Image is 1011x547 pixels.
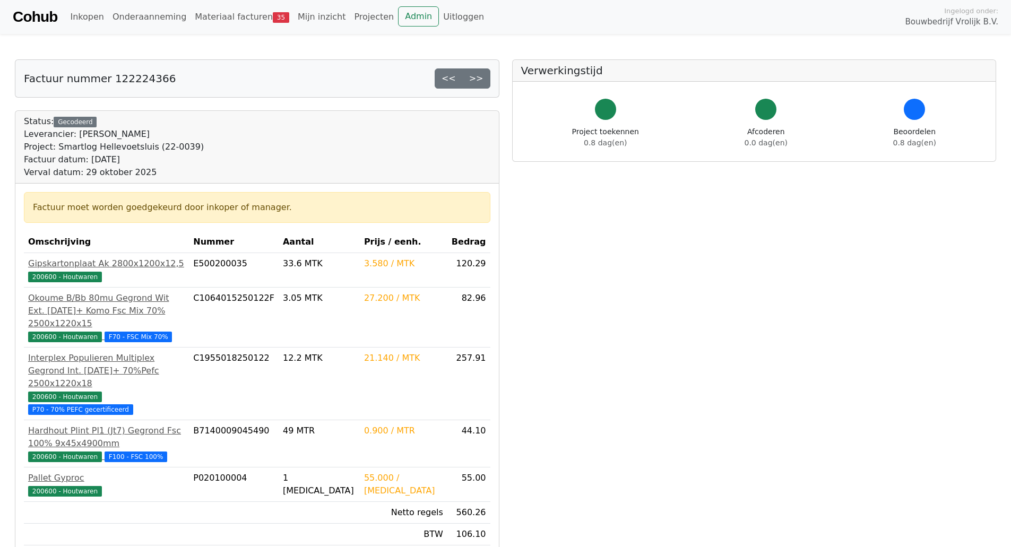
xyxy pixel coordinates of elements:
div: Interplex Populieren Multiplex Gegrond Int. [DATE]+ 70%Pefc 2500x1220x18 [28,352,185,390]
span: 200600 - Houtwaren [28,392,102,402]
span: P70 - 70% PEFC gecertificeerd [28,404,133,415]
h5: Factuur nummer 122224366 [24,72,176,85]
a: Uitloggen [439,6,488,28]
td: 106.10 [447,524,490,545]
div: Gipskartonplaat Ak 2800x1200x12,5 [28,257,185,270]
a: Mijn inzicht [293,6,350,28]
span: 200600 - Houtwaren [28,272,102,282]
td: 257.91 [447,348,490,420]
div: 33.6 MTK [283,257,356,270]
div: 12.2 MTK [283,352,356,364]
td: 55.00 [447,467,490,502]
div: Leverancier: [PERSON_NAME] [24,128,204,141]
span: F70 - FSC Mix 70% [105,332,172,342]
div: 55.000 / [MEDICAL_DATA] [364,472,443,497]
td: BTW [360,524,447,545]
span: 200600 - Houtwaren [28,332,102,342]
div: 1 [MEDICAL_DATA] [283,472,356,497]
div: 49 MTR [283,424,356,437]
div: Beoordelen [893,126,936,149]
td: P020100004 [189,467,279,502]
a: Pallet Gyproc200600 - Houtwaren [28,472,185,497]
td: C1064015250122F [189,288,279,348]
a: << [435,68,463,89]
div: Factuur moet worden goedgekeurd door inkoper of manager. [33,201,481,214]
th: Nummer [189,231,279,253]
div: 3.580 / MTK [364,257,443,270]
div: Project toekennen [572,126,639,149]
div: 3.05 MTK [283,292,356,305]
div: 0.900 / MTR [364,424,443,437]
div: Project: Smartlog Hellevoetsluis (22-0039) [24,141,204,153]
td: 82.96 [447,288,490,348]
a: Inkopen [66,6,108,28]
th: Prijs / eenh. [360,231,447,253]
h5: Verwerkingstijd [521,64,988,77]
span: F100 - FSC 100% [105,452,167,462]
div: Factuur datum: [DATE] [24,153,204,166]
div: 21.140 / MTK [364,352,443,364]
th: Bedrag [447,231,490,253]
td: 120.29 [447,253,490,288]
a: Admin [398,6,439,27]
div: 27.200 / MTK [364,292,443,305]
a: Okoume B/Bb 80mu Gegrond Wit Ext. [DATE]+ Komo Fsc Mix 70% 2500x1220x15200600 - Houtwaren F70 - F... [28,292,185,343]
a: Interplex Populieren Multiplex Gegrond Int. [DATE]+ 70%Pefc 2500x1220x18200600 - Houtwaren P70 - ... [28,352,185,415]
span: Ingelogd onder: [944,6,998,16]
td: E500200035 [189,253,279,288]
div: Hardhout Plint Pl1 (Jt7) Gegrond Fsc 100% 9x45x4900mm [28,424,185,450]
th: Omschrijving [24,231,189,253]
div: Verval datum: 29 oktober 2025 [24,166,204,179]
span: 200600 - Houtwaren [28,486,102,497]
div: Afcoderen [745,126,788,149]
div: Status: [24,115,204,179]
td: C1955018250122 [189,348,279,420]
td: Netto regels [360,502,447,524]
span: 35 [273,12,289,23]
a: Gipskartonplaat Ak 2800x1200x12,5200600 - Houtwaren [28,257,185,283]
a: Materiaal facturen35 [191,6,293,28]
a: >> [462,68,490,89]
td: 560.26 [447,502,490,524]
td: 44.10 [447,420,490,467]
div: Gecodeerd [54,117,97,127]
span: 0.0 dag(en) [745,138,788,147]
a: Hardhout Plint Pl1 (Jt7) Gegrond Fsc 100% 9x45x4900mm200600 - Houtwaren F100 - FSC 100% [28,424,185,463]
a: Cohub [13,4,57,30]
th: Aantal [279,231,360,253]
a: Projecten [350,6,398,28]
td: B7140009045490 [189,420,279,467]
span: Bouwbedrijf Vrolijk B.V. [905,16,998,28]
a: Onderaanneming [108,6,191,28]
span: 200600 - Houtwaren [28,452,102,462]
span: 0.8 dag(en) [584,138,627,147]
div: Okoume B/Bb 80mu Gegrond Wit Ext. [DATE]+ Komo Fsc Mix 70% 2500x1220x15 [28,292,185,330]
div: Pallet Gyproc [28,472,185,484]
span: 0.8 dag(en) [893,138,936,147]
